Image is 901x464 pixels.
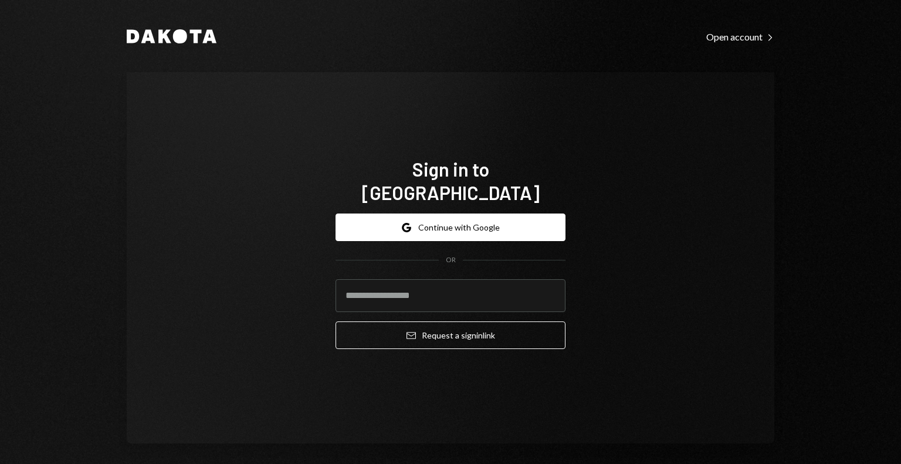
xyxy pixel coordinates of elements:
div: OR [446,255,456,265]
button: Continue with Google [336,214,565,241]
h1: Sign in to [GEOGRAPHIC_DATA] [336,157,565,204]
div: Open account [706,31,774,43]
a: Open account [706,30,774,43]
button: Request a signinlink [336,321,565,349]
